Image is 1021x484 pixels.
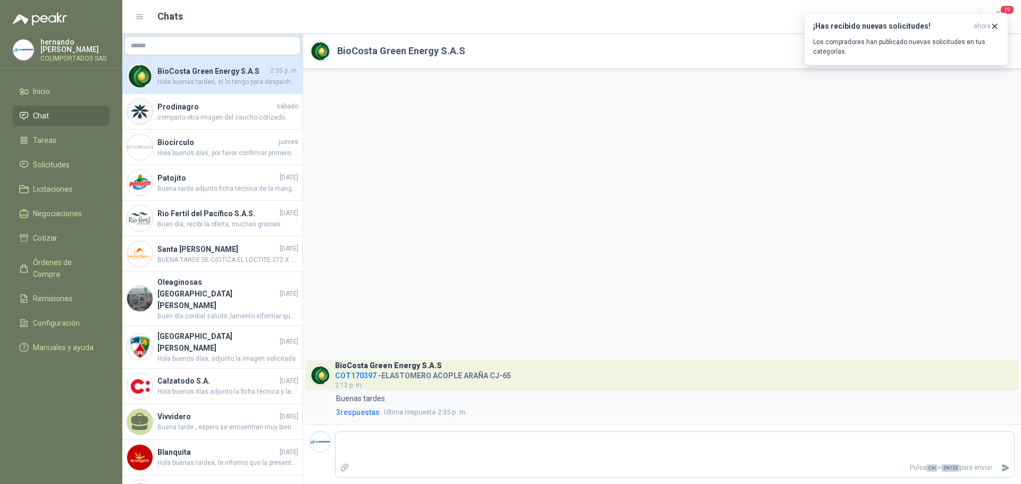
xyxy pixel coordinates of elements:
h4: Prodinagro [157,101,274,113]
h4: - ELASTOMERO ACOPLE ARAÑA CJ-65 [335,369,511,379]
span: [DATE] [280,376,298,386]
h4: Biocirculo [157,137,277,148]
span: 3 respuesta s [336,406,380,418]
span: Licitaciones [33,183,72,195]
span: [DATE] [280,289,298,299]
span: Inicio [33,86,50,97]
img: Company Logo [310,365,330,385]
span: [DATE] [280,208,298,218]
a: Configuración [13,313,110,333]
span: 2:12 p. m. [335,381,363,389]
a: Company LogoBioCosta Green Energy S.A.S2:35 p. m.Hola buenas tardes, si lo tengo para despachar p... [122,58,303,94]
span: 2:35 p. m. [384,407,467,418]
h3: ¡Has recibido nuevas solicitudes! [813,22,969,31]
span: sábado [277,101,298,112]
span: Hola buenos días adjunto la ficha técnica y las fotos solicitadas [157,387,298,397]
a: Tareas [13,130,110,150]
a: Negociaciones [13,203,110,224]
button: ¡Has recibido nuevas solicitudes!ahora Los compradores han publicado nuevas solicitudes en tus ca... [804,13,1008,65]
span: Hola buenos días, adjunto la imagen solicitada [157,354,298,364]
img: Company Logo [127,241,153,267]
h2: BioCosta Green Energy S.A.S [337,44,465,58]
p: Los compradores han publicado nuevas solicitudes en tus categorías. [813,37,999,56]
span: Negociaciones [33,208,82,219]
span: Hola buenas tardes, le informo que la presentación de de la lámina es de 125 cm x 245 cm transpar... [157,458,298,468]
h4: Patojito [157,172,278,184]
a: Solicitudes [13,155,110,175]
span: ENTER [941,464,960,472]
a: Company LogoOleaginosas [GEOGRAPHIC_DATA][PERSON_NAME][DATE]Buen día cordial saludo ,lamento info... [122,272,303,326]
span: Ctrl [926,464,938,472]
p: COLIMPORTADOS SAS [40,55,110,62]
img: Company Logo [127,134,153,160]
img: Company Logo [310,41,330,61]
button: 19 [989,7,1008,27]
span: Chat [33,110,49,122]
p: hernando [PERSON_NAME] [40,38,110,53]
span: Buen día, recibi la oferta, muchas gracias [157,219,298,230]
img: Company Logo [127,334,153,360]
h4: [GEOGRAPHIC_DATA][PERSON_NAME] [157,330,278,354]
span: Cotizar [33,232,57,244]
a: Chat [13,106,110,126]
span: Manuales y ayuda [33,342,94,353]
span: [DATE] [280,412,298,422]
span: [DATE] [280,447,298,457]
span: Ultima respuesta [384,407,436,418]
span: ahora [974,22,991,31]
img: Company Logo [127,286,153,311]
a: Company LogoProdinagrosábadocomparto otra imagen del caucho cotizado. [122,94,303,130]
a: Company LogoSanta [PERSON_NAME][DATE]BUENA TARDE SE C{OTIZA EL LOCTITE 272 X LOS ML, YA QUE ES EL... [122,236,303,272]
span: Remisiones [33,293,72,304]
span: Buena tarde adjunto ficha técnica de la manguera [157,184,298,194]
img: Company Logo [127,373,153,399]
span: [DATE] [280,244,298,254]
img: Company Logo [13,40,34,60]
span: BUENA TARDE SE C{OTIZA EL LOCTITE 272 X LOS ML, YA QUE ES EL QUE VIENE POR 10ML , EL 271 TAMBIEN ... [157,255,298,265]
span: Solicitudes [33,159,70,171]
a: Órdenes de Compra [13,252,110,284]
span: Hola buenas tardes, si lo tengo para despachar por transportadora el día [PERSON_NAME][DATE], y e... [157,77,298,87]
a: Company LogoPatojito[DATE]Buena tarde adjunto ficha técnica de la manguera [122,165,303,201]
span: 19 [1000,5,1015,15]
a: Company LogoBiocirculojuevesHola buenos días, por favor confirmar primero el material, cerámica o... [122,130,303,165]
h4: Vivvidero [157,411,278,422]
a: Vivvidero[DATE]Buena tarde , espero se encuentren muy bien , el motivo por el cual le escribo es ... [122,404,303,440]
a: Remisiones [13,288,110,309]
img: Company Logo [127,63,153,89]
span: Tareas [33,134,56,146]
span: [DATE] [280,173,298,183]
h4: BioCosta Green Energy S.A.S [157,65,268,77]
img: Company Logo [310,432,330,452]
span: jueves [279,137,298,147]
a: Company LogoCalzatodo S.A.[DATE]Hola buenos días adjunto la ficha técnica y las fotos solicitadas [122,369,303,404]
h4: Calzatodo S.A. [157,375,278,387]
span: Configuración [33,317,80,329]
img: Logo peakr [13,13,67,26]
img: Company Logo [127,170,153,196]
h3: BioCosta Green Energy S.A.S [335,363,442,369]
img: Company Logo [127,99,153,124]
label: Adjuntar archivos [336,458,354,477]
a: Company LogoRio Fertil del Pacífico S.A.S.[DATE]Buen día, recibi la oferta, muchas gracias [122,201,303,236]
a: Manuales y ayuda [13,337,110,358]
a: Inicio [13,81,110,101]
span: Buena tarde , espero se encuentren muy bien , el motivo por el cual le escribo es para informarle... [157,422,298,432]
h1: Chats [157,9,183,24]
span: 2:35 p. m. [270,66,298,76]
a: Licitaciones [13,179,110,199]
h4: Blanquita [157,446,278,458]
span: [DATE] [280,337,298,347]
button: Enviar [997,458,1014,477]
a: 3respuestasUltima respuesta2:35 p. m. [334,406,1015,418]
h4: Santa [PERSON_NAME] [157,243,278,255]
img: Company Logo [127,206,153,231]
span: Hola buenos días, por favor confirmar primero el material, cerámica o fibra [PERSON_NAME], por ot... [157,148,298,158]
p: Pulsa + para enviar [354,458,997,477]
span: Órdenes de Compra [33,257,99,280]
h4: Oleaginosas [GEOGRAPHIC_DATA][PERSON_NAME] [157,276,278,311]
img: Company Logo [127,445,153,470]
a: Company LogoBlanquita[DATE]Hola buenas tardes, le informo que la presentación de de la lámina es ... [122,440,303,475]
span: Buen día cordial saludo ,lamento informar que no ha llegado la importación presentamos problemas ... [157,311,298,321]
a: Cotizar [13,228,110,248]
